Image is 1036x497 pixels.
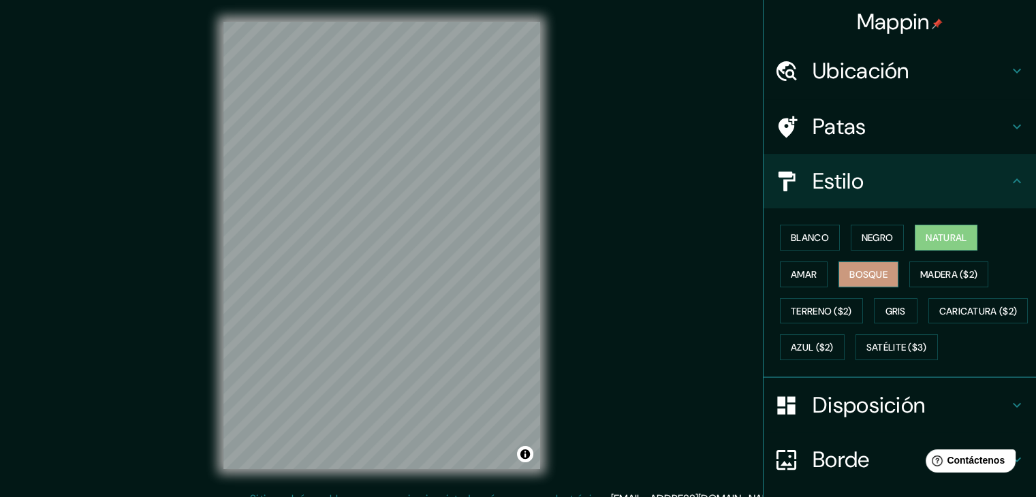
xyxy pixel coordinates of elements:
[764,432,1036,487] div: Borde
[223,22,540,469] canvas: Mapa
[920,268,977,280] font: Madera ($2)
[915,225,977,251] button: Natural
[780,334,845,360] button: Azul ($2)
[857,7,930,36] font: Mappin
[874,298,917,324] button: Gris
[928,298,1029,324] button: Caricatura ($2)
[764,99,1036,154] div: Patas
[813,57,909,85] font: Ubicación
[764,44,1036,98] div: Ubicación
[856,334,938,360] button: Satélite ($3)
[791,268,817,280] font: Amar
[791,342,834,354] font: Azul ($2)
[866,342,927,354] font: Satélite ($3)
[838,261,898,287] button: Bosque
[885,305,906,317] font: Gris
[939,305,1018,317] font: Caricatura ($2)
[780,261,828,287] button: Amar
[791,305,852,317] font: Terreno ($2)
[813,167,864,195] font: Estilo
[849,268,888,280] font: Bosque
[915,444,1021,482] iframe: Lanzador de widgets de ayuda
[909,261,988,287] button: Madera ($2)
[764,154,1036,208] div: Estilo
[764,378,1036,432] div: Disposición
[851,225,905,251] button: Negro
[813,445,870,474] font: Borde
[517,446,533,462] button: Activar o desactivar atribución
[926,231,967,244] font: Natural
[780,225,840,251] button: Blanco
[791,231,829,244] font: Blanco
[813,112,866,141] font: Patas
[862,231,894,244] font: Negro
[932,18,943,29] img: pin-icon.png
[780,298,863,324] button: Terreno ($2)
[813,391,925,419] font: Disposición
